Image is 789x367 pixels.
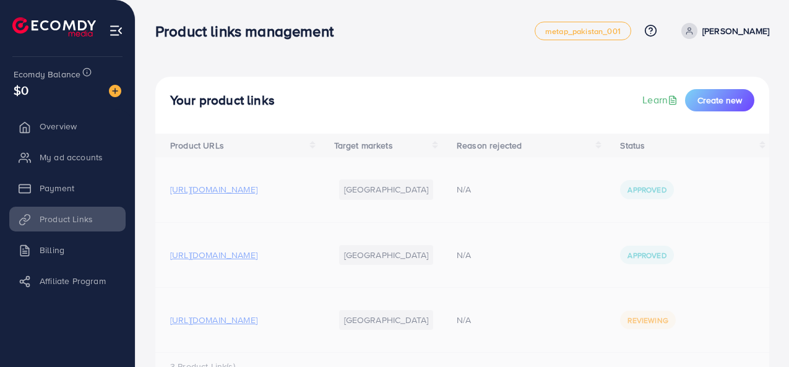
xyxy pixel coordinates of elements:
[170,93,275,108] h4: Your product links
[535,22,631,40] a: metap_pakistan_001
[702,24,769,38] p: [PERSON_NAME]
[676,23,769,39] a: [PERSON_NAME]
[697,94,742,106] span: Create new
[109,85,121,97] img: image
[14,81,28,99] span: $0
[155,22,343,40] h3: Product links management
[12,17,96,37] img: logo
[545,27,621,35] span: metap_pakistan_001
[685,89,754,111] button: Create new
[109,24,123,38] img: menu
[642,93,680,107] a: Learn
[14,68,80,80] span: Ecomdy Balance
